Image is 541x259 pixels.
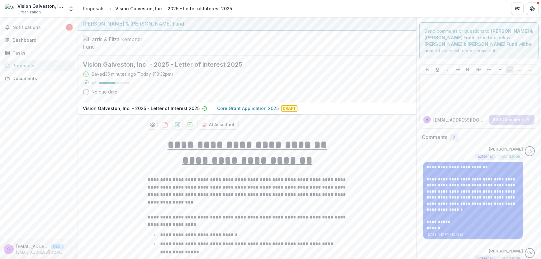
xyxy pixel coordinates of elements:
[51,244,64,249] p: User
[526,2,539,15] button: Get Help
[185,120,195,130] button: download-proposal
[17,9,41,15] span: Organization
[527,251,533,255] div: Vivian Victoria
[83,36,145,50] img: Harris & Eliza Kempner Fund
[12,75,70,82] div: Documents
[486,66,493,73] button: Bullet List
[66,24,73,31] span: 4
[489,248,523,254] p: [PERSON_NAME]
[80,4,235,13] nav: breadcrumb
[173,120,183,130] button: download-proposal
[434,66,441,73] button: Underline
[92,71,173,77] div: Saved 35 minutes ago ( Today @ 3:32pm )
[500,154,520,159] span: Foundation
[424,66,431,73] button: Bold
[83,105,200,112] p: Vision Galveston, Inc. - 2025 - Letter of Interest 2025
[92,81,96,85] p: 52 %
[454,66,462,73] button: Strike
[478,154,493,159] span: External
[92,89,117,95] div: No due date
[427,232,519,237] p: [DATE] 1:13 PM • [DATE]
[511,2,524,15] button: Partners
[475,66,482,73] button: Heading 2
[16,243,49,250] p: [EMAIL_ADDRESS][DOMAIN_NAME]
[83,61,401,68] h2: Vision Galveston, Inc. - 2025 - Letter of Interest 2025
[83,20,411,27] div: [PERSON_NAME] & [PERSON_NAME] Fund
[217,105,279,112] p: Core Grant Application 2025
[465,66,472,73] button: Heading 1
[489,115,534,125] button: Add Comment
[83,5,105,12] div: Proposals
[453,135,455,140] span: 2
[496,66,503,73] button: Ordered List
[506,66,514,73] button: Align Left
[17,3,64,9] div: Vision Galveston, Inc.
[148,120,158,130] button: Preview f1fe5e06-3248-4d68-a235-aac78de55463-1.pdf
[2,73,75,84] a: Documents
[67,2,75,15] button: Open entity switcher
[527,66,534,73] button: Align Right
[12,50,70,56] div: Tasks
[2,48,75,58] a: Tasks
[160,120,170,130] button: download-proposal
[197,120,239,130] button: AI Assistant
[422,134,447,140] h2: Comments
[115,5,232,12] div: Vision Galveston, Inc. - 2025 - Letter of Interest 2025
[7,247,10,251] div: grants@visiongalveston.com
[489,146,523,152] p: [PERSON_NAME]
[444,66,452,73] button: Italicize
[426,118,428,121] div: grants@visiongalveston.com
[2,60,75,71] a: Proposals
[66,246,74,253] button: More
[80,4,107,13] a: Proposals
[16,250,64,255] p: [EMAIL_ADDRESS][DOMAIN_NAME]
[2,35,75,45] a: Dashboard
[419,22,539,59] div: Send comments or questions to in the box below. will be notified via email of your comment.
[425,41,517,47] strong: [PERSON_NAME] & [PERSON_NAME] Fund
[281,105,297,112] span: Draft
[528,149,532,153] div: Lauren Scott
[12,25,66,30] span: Notifications
[5,4,15,14] img: Vision Galveston, Inc.
[516,66,524,73] button: Align Center
[433,117,486,123] p: [EMAIL_ADDRESS][DOMAIN_NAME]
[12,62,70,69] div: Proposals
[2,22,75,32] button: Notifications4
[12,37,70,43] div: Dashboard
